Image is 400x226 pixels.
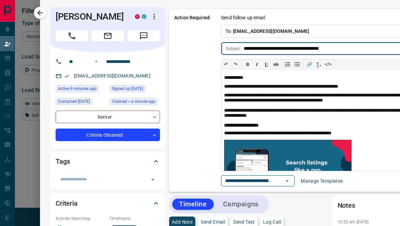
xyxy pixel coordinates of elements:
span: Signed up [DATE] [112,85,143,92]
button: ↶ [221,60,231,69]
button: Open [92,58,100,66]
span: Email [92,30,124,41]
button: 𝑰 [252,60,262,69]
div: Mon Aug 11 2025 [109,98,160,107]
button: ab [271,60,281,69]
span: 𝐔 [265,62,268,67]
button: </> [323,60,333,69]
p: Log Call [263,220,281,224]
span: Claimed < a minute ago [112,98,156,105]
button: Campaigns [216,199,265,210]
span: [EMAIL_ADDRESS][DOMAIN_NAME] [233,28,309,34]
span: Message [127,30,160,41]
button: Manage Templates [297,176,347,186]
s: ab [273,62,279,67]
div: Renter [56,111,160,123]
button: 𝐁 [243,60,252,69]
div: Mon Aug 11 2025 [56,85,106,94]
svg: Email Verified [64,74,69,78]
button: T̲ₓ [314,60,323,69]
button: Numbered list [283,60,293,69]
span: Contacted [DATE] [58,98,90,105]
p: Send Text [233,220,255,224]
div: Tags [56,153,160,169]
div: property.ca [135,14,140,19]
button: 𝐔 [262,60,271,69]
button: ↷ [231,60,240,69]
div: Criteria Obtained [56,129,160,141]
p: Send Email [201,220,225,224]
a: [EMAIL_ADDRESS][DOMAIN_NAME] [74,73,151,78]
p: Send follow up email [221,14,265,21]
button: 🔗 [304,60,314,69]
img: search_like_a_pro.png [224,140,352,196]
p: Timeframe: [109,216,160,222]
p: 10:32 am [DATE] [338,220,369,224]
button: Timeline [172,199,214,210]
span: Active 9 minutes ago [58,85,97,92]
div: Sun May 11 2025 [109,85,160,94]
div: condos.ca [142,14,146,19]
h2: Criteria [56,198,78,209]
h2: Notes [338,200,355,211]
button: Open [148,175,158,184]
p: Add Note [172,220,193,224]
span: Call [56,30,88,41]
p: Actively Searching: [56,216,106,222]
button: Bullet list [293,60,302,69]
h2: Tags [56,156,70,167]
h1: [PERSON_NAME] [56,11,125,22]
div: Tue Jun 17 2025 [56,98,106,107]
p: Subject: [226,46,241,52]
p: Action Required: [174,14,211,186]
button: Open [282,176,292,186]
div: Criteria [56,195,160,211]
